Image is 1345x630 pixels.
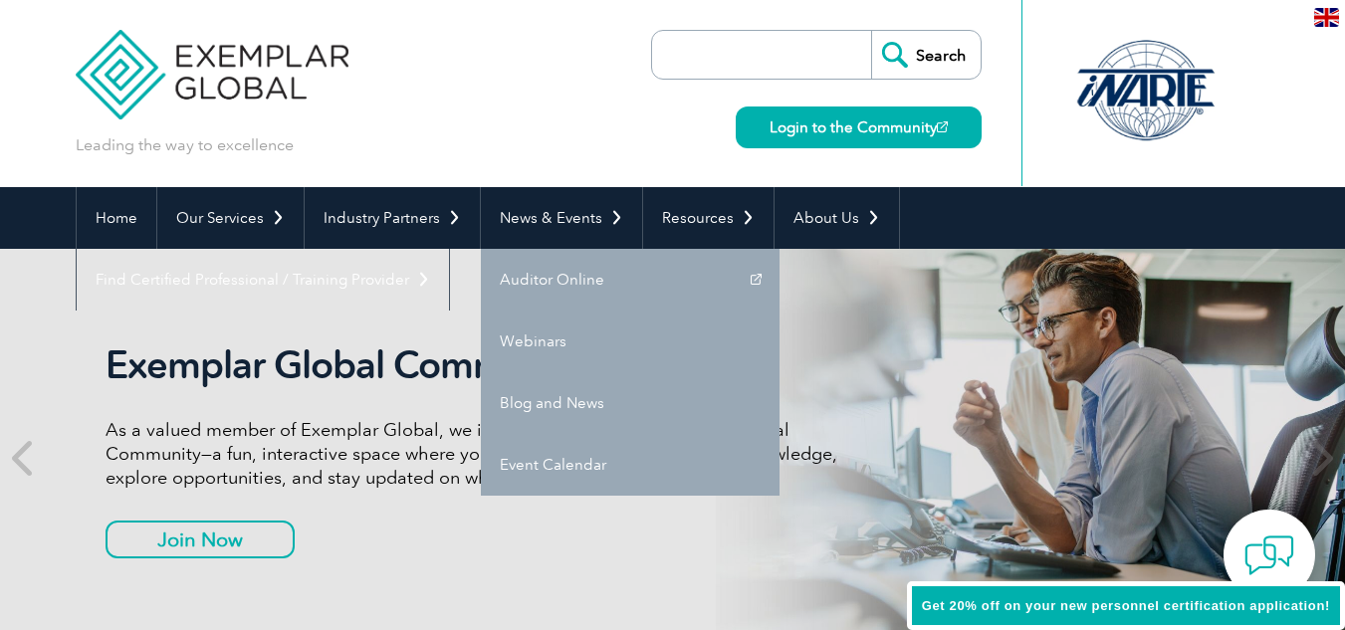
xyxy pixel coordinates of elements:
[481,249,780,311] a: Auditor Online
[922,598,1330,613] span: Get 20% off on your new personnel certification application!
[871,31,981,79] input: Search
[157,187,304,249] a: Our Services
[775,187,899,249] a: About Us
[481,311,780,372] a: Webinars
[481,187,642,249] a: News & Events
[106,521,295,558] a: Join Now
[77,249,449,311] a: Find Certified Professional / Training Provider
[106,342,852,388] h2: Exemplar Global Community
[643,187,774,249] a: Resources
[77,187,156,249] a: Home
[1314,8,1339,27] img: en
[76,134,294,156] p: Leading the way to excellence
[937,121,948,132] img: open_square.png
[481,372,780,434] a: Blog and News
[736,106,982,148] a: Login to the Community
[1244,530,1294,580] img: contact-chat.png
[106,418,852,490] p: As a valued member of Exemplar Global, we invite you to join the Exemplar Global Community—a fun,...
[481,434,780,496] a: Event Calendar
[305,187,480,249] a: Industry Partners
